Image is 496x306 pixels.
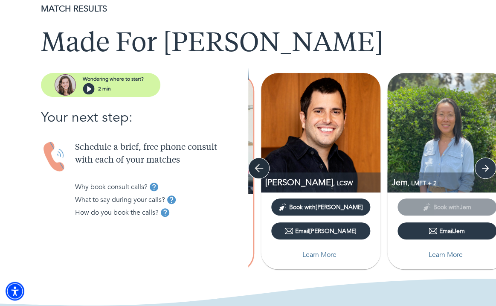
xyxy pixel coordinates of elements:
button: Email[PERSON_NAME] [271,222,370,239]
p: Why book consult calls? [75,182,148,192]
div: Accessibility Menu [6,282,24,300]
p: LCSW [265,177,380,188]
p: 2 min [98,85,111,93]
p: What to say during your calls? [75,195,165,205]
p: MATCH RESULTS [41,3,455,15]
div: Email Jem [429,227,465,235]
button: tooltip [165,193,178,206]
button: tooltip [148,181,160,193]
button: tooltip [159,206,171,219]
p: Learn More [429,250,463,260]
button: Book with[PERSON_NAME] [271,198,370,216]
img: George Embiricos profile [261,73,380,192]
span: , LCSW [333,179,353,187]
button: Learn More [271,246,370,263]
p: How do you book the calls? [75,207,159,218]
p: Wondering where to start? [83,75,144,83]
img: assistant [55,74,76,96]
p: Your next step: [41,107,248,128]
div: Email [PERSON_NAME] [284,227,357,235]
h1: Made For [PERSON_NAME] [41,29,455,60]
img: Handset [41,141,68,172]
span: Book with [PERSON_NAME] [289,203,363,211]
p: Schedule a brief, free phone consult with each of your matches [75,141,248,167]
span: , LMFT + 2 [408,179,437,187]
p: Learn More [302,250,336,260]
button: assistantWondering where to start?2 min [41,73,160,97]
